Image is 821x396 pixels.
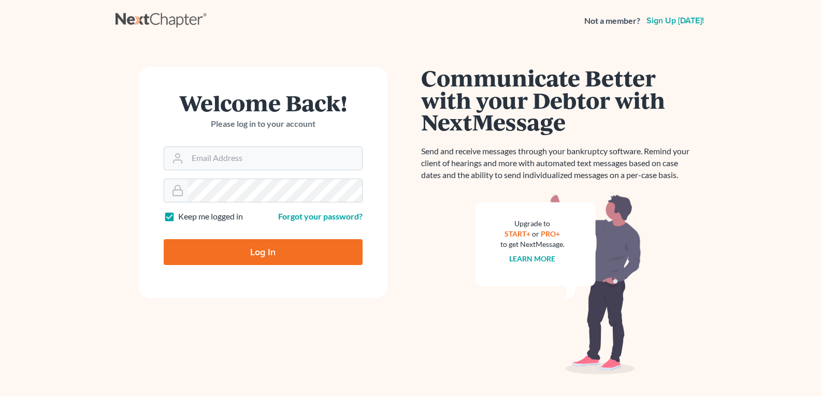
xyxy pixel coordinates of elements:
[532,229,539,238] span: or
[164,92,363,114] h1: Welcome Back!
[505,229,530,238] a: START+
[584,15,640,27] strong: Not a member?
[178,211,243,223] label: Keep me logged in
[278,211,363,221] a: Forgot your password?
[509,254,555,263] a: Learn more
[500,239,565,250] div: to get NextMessage.
[644,17,706,25] a: Sign up [DATE]!
[421,145,696,181] p: Send and receive messages through your bankruptcy software. Remind your client of hearings and mo...
[421,67,696,133] h1: Communicate Better with your Debtor with NextMessage
[164,239,363,265] input: Log In
[541,229,560,238] a: PRO+
[188,147,362,170] input: Email Address
[164,118,363,130] p: Please log in to your account
[476,194,641,375] img: nextmessage_bg-59042aed3d76b12b5cd301f8e5b87938c9018125f34e5fa2b7a6b67550977c72.svg
[500,218,565,229] div: Upgrade to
